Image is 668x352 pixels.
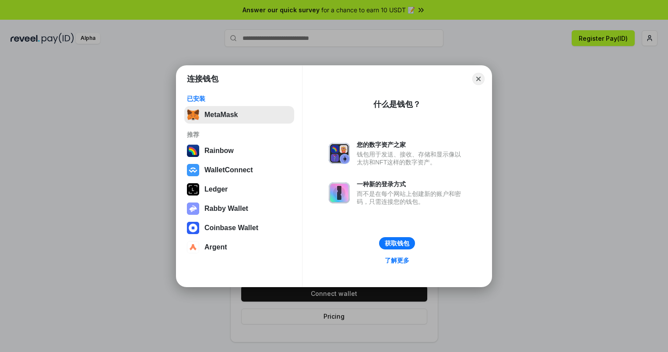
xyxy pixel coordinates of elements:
img: svg+xml,%3Csvg%20xmlns%3D%22http%3A%2F%2Fwww.w3.org%2F2000%2Fsvg%22%20fill%3D%22none%22%20viewBox... [187,203,199,215]
button: Argent [184,238,294,256]
div: Coinbase Wallet [204,224,258,232]
button: Coinbase Wallet [184,219,294,237]
button: 获取钱包 [379,237,415,249]
div: 钱包用于发送、接收、存储和显示像以太坊和NFT这样的数字资产。 [357,150,465,166]
button: Close [472,73,485,85]
img: svg+xml,%3Csvg%20width%3D%2228%22%20height%3D%2228%22%20viewBox%3D%220%200%2028%2028%22%20fill%3D... [187,222,199,234]
div: 而不是在每个网站上创建新的账户和密码，只需连接您的钱包。 [357,190,465,206]
div: MetaMask [204,111,238,119]
a: 了解更多 [380,255,415,266]
div: Rainbow [204,147,234,155]
img: svg+xml,%3Csvg%20xmlns%3D%22http%3A%2F%2Fwww.w3.org%2F2000%2Fsvg%22%20width%3D%2228%22%20height%3... [187,183,199,196]
h1: 连接钱包 [187,74,218,84]
div: 了解更多 [385,256,409,264]
div: Rabby Wallet [204,205,248,213]
div: 一种新的登录方式 [357,180,465,188]
div: 什么是钱包？ [373,99,421,110]
img: svg+xml,%3Csvg%20width%3D%2228%22%20height%3D%2228%22%20viewBox%3D%220%200%2028%2028%22%20fill%3D... [187,164,199,176]
button: Ledger [184,181,294,198]
button: Rabby Wallet [184,200,294,217]
div: 您的数字资产之家 [357,141,465,149]
div: Ledger [204,185,228,193]
div: 推荐 [187,131,292,139]
img: svg+xml,%3Csvg%20width%3D%2228%22%20height%3D%2228%22%20viewBox%3D%220%200%2028%2028%22%20fill%3D... [187,241,199,253]
div: Argent [204,243,227,251]
button: WalletConnect [184,161,294,179]
img: svg+xml,%3Csvg%20xmlns%3D%22http%3A%2F%2Fwww.w3.org%2F2000%2Fsvg%22%20fill%3D%22none%22%20viewBox... [329,143,350,164]
div: WalletConnect [204,166,253,174]
div: 获取钱包 [385,239,409,247]
button: Rainbow [184,142,294,160]
img: svg+xml,%3Csvg%20width%3D%22120%22%20height%3D%22120%22%20viewBox%3D%220%200%20120%20120%22%20fil... [187,145,199,157]
div: 已安装 [187,95,292,103]
button: MetaMask [184,106,294,124]
img: svg+xml,%3Csvg%20xmlns%3D%22http%3A%2F%2Fwww.w3.org%2F2000%2Fsvg%22%20fill%3D%22none%22%20viewBox... [329,182,350,203]
img: svg+xml,%3Csvg%20fill%3D%22none%22%20height%3D%2233%22%20viewBox%3D%220%200%2035%2033%22%20width%... [187,109,199,121]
